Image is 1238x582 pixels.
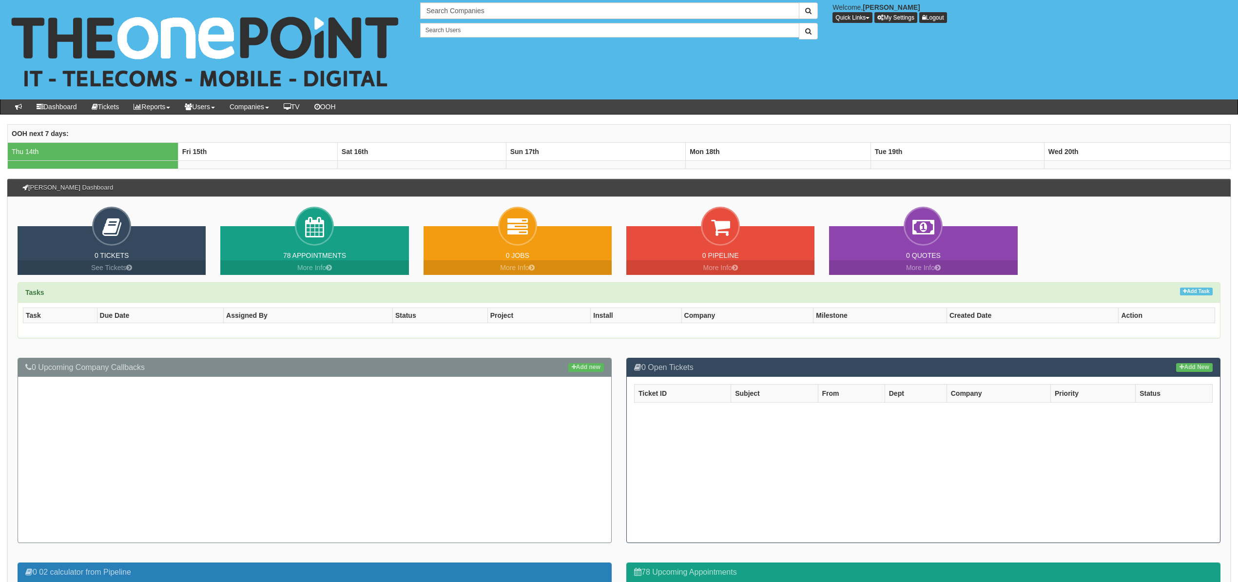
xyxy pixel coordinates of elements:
a: More Info [829,260,1017,275]
a: Dashboard [29,99,84,114]
a: OOH [307,99,343,114]
a: Add new [568,363,604,372]
th: Task [23,308,97,323]
a: Add Task [1180,288,1213,296]
a: More Info [220,260,408,275]
a: Add New [1176,363,1213,372]
strong: Tasks [25,289,44,296]
th: Fri 15th [178,143,337,161]
th: Due Date [97,308,224,323]
th: Sat 16th [337,143,506,161]
b: [PERSON_NAME] [863,3,920,11]
h3: 78 Upcoming Appointments [634,568,1213,577]
th: Created Date [947,308,1118,323]
a: My Settings [874,12,917,23]
th: Dept [885,385,947,403]
a: Logout [919,12,947,23]
h3: [PERSON_NAME] Dashboard [18,179,118,196]
a: Tickets [84,99,127,114]
td: Thu 14th [8,143,178,161]
a: More Info [424,260,612,275]
th: Project [487,308,591,323]
div: Welcome, [825,2,1238,23]
button: Quick Links [832,12,872,23]
h3: 0 Open Tickets [634,363,1213,372]
a: 0 Quotes [906,252,941,259]
th: Milestone [813,308,947,323]
th: Status [392,308,487,323]
th: Status [1136,385,1213,403]
a: 0 Pipeline [702,252,739,259]
th: OOH next 7 days: [8,125,1231,143]
a: More Info [626,260,814,275]
th: Tue 19th [870,143,1044,161]
a: 78 Appointments [283,252,346,259]
h3: 0 Upcoming Company Callbacks [25,363,604,372]
th: From [818,385,885,403]
th: Subject [731,385,818,403]
a: TV [276,99,307,114]
a: 0 Jobs [506,252,529,259]
h3: 0 02 calculator from Pipeline [25,568,604,577]
th: Priority [1050,385,1135,403]
th: Company [947,385,1050,403]
a: Companies [222,99,276,114]
a: See Tickets [18,260,206,275]
th: Ticket ID [635,385,731,403]
input: Search Companies [420,2,800,19]
a: Users [177,99,222,114]
a: Reports [126,99,177,114]
th: Mon 18th [686,143,871,161]
th: Assigned By [224,308,393,323]
th: Company [681,308,813,323]
input: Search Users [420,23,800,38]
th: Sun 17th [506,143,685,161]
th: Wed 20th [1044,143,1230,161]
a: 0 Tickets [95,252,129,259]
th: Action [1119,308,1215,323]
th: Install [591,308,681,323]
